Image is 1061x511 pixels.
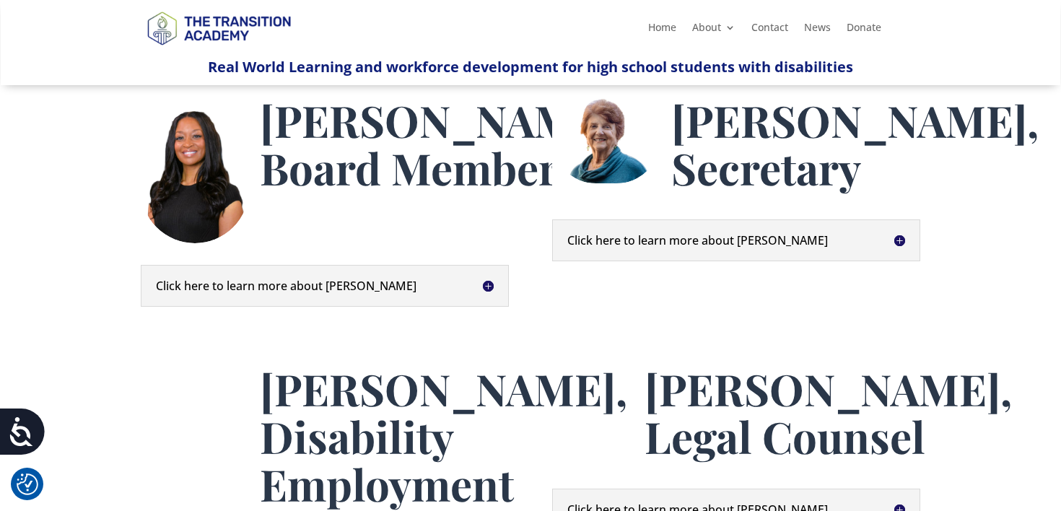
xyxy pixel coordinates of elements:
a: Logo-Noticias [141,43,297,56]
span: [PERSON_NAME], Legal Counsel [645,359,1012,465]
h5: Click here to learn more about [PERSON_NAME] [567,235,905,246]
span: [PERSON_NAME], Secretary [671,91,1039,196]
a: About [692,22,735,38]
a: Home [648,22,676,38]
button: Cookie Settings [17,473,38,495]
img: Revisit consent button [17,473,38,495]
span: Real World Learning and workforce development for high school students with disabilities [208,57,853,77]
span: [PERSON_NAME], Board Member [260,91,627,196]
a: Contact [751,22,788,38]
img: TTA Brand_TTA Primary Logo_Horizontal_Light BG [141,2,297,53]
h5: Click here to learn more about [PERSON_NAME] [156,280,494,292]
a: News [804,22,831,38]
a: Donate [847,22,881,38]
